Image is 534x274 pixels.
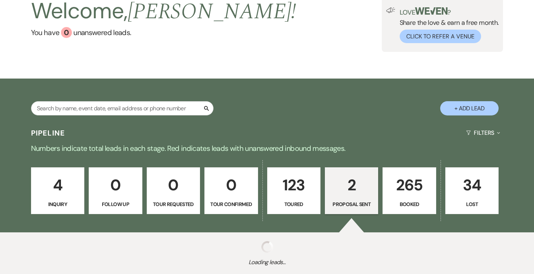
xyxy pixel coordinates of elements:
[267,167,320,214] a: 123Toured
[272,200,316,208] p: Toured
[204,167,258,214] a: 0Tour Confirmed
[31,101,214,115] input: Search by name, event date, email address or phone number
[330,173,373,197] p: 2
[31,167,84,214] a: 4Inquiry
[151,173,195,197] p: 0
[151,200,195,208] p: Tour Requested
[89,167,142,214] a: 0Follow Up
[400,7,499,16] p: Love ?
[386,7,395,13] img: loud-speaker-illustration.svg
[450,200,494,208] p: Lost
[387,200,431,208] p: Booked
[261,241,273,253] img: loading spinner
[4,142,530,154] p: Numbers indicate total leads in each stage. Red indicates leads with unanswered inbound messages.
[325,167,378,214] a: 2Proposal Sent
[31,128,65,138] h3: Pipeline
[36,200,80,208] p: Inquiry
[36,173,80,197] p: 4
[330,200,373,208] p: Proposal Sent
[209,173,253,197] p: 0
[415,7,447,15] img: weven-logo-green.svg
[440,101,499,115] button: + Add Lead
[147,167,200,214] a: 0Tour Requested
[61,27,72,38] div: 0
[450,173,494,197] p: 34
[93,200,137,208] p: Follow Up
[93,173,137,197] p: 0
[31,27,296,38] a: You have 0 unanswered leads.
[272,173,316,197] p: 123
[445,167,499,214] a: 34Lost
[395,7,499,43] div: Share the love & earn a free month.
[209,200,253,208] p: Tour Confirmed
[387,173,431,197] p: 265
[27,258,507,267] span: Loading leads...
[383,167,436,214] a: 265Booked
[463,123,503,142] button: Filters
[400,30,481,43] button: Click to Refer a Venue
